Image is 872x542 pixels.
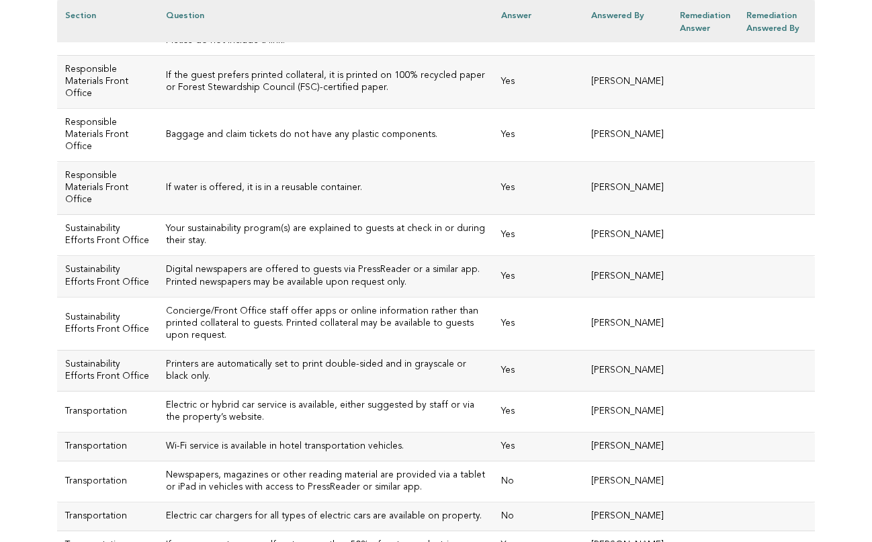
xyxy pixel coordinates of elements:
[166,441,485,453] h3: Wi-Fi service is available in hotel transportation vehicles.
[57,461,158,502] td: Transportation
[57,297,158,350] td: Sustainability Efforts Front Office
[493,108,583,161] td: Yes
[57,215,158,256] td: Sustainability Efforts Front Office
[57,392,158,433] td: Transportation
[166,400,485,424] h3: Electric or hybrid car service is available, either suggested by staff or via the property’s webs...
[493,350,583,391] td: Yes
[57,55,158,108] td: Responsible Materials Front Office
[166,359,485,383] h3: Printers are automatically set to print double-sided and in grayscale or black only.
[57,433,158,461] td: Transportation
[583,392,672,433] td: [PERSON_NAME]
[493,55,583,108] td: Yes
[493,297,583,350] td: Yes
[583,108,672,161] td: [PERSON_NAME]
[57,350,158,391] td: Sustainability Efforts Front Office
[166,510,485,523] h3: Electric car chargers for all types of electric cars are available on property.
[166,223,485,247] h3: Your sustainability program(s) are explained to guests at check in or during their stay.
[583,461,672,502] td: [PERSON_NAME]
[166,469,485,494] h3: Newspapers, magazines or other reading material are provided via a tablet or iPad in vehicles wit...
[583,350,672,391] td: [PERSON_NAME]
[493,461,583,502] td: No
[493,433,583,461] td: Yes
[166,129,485,141] h3: Baggage and claim tickets do not have any plastic components.
[583,433,672,461] td: [PERSON_NAME]
[583,215,672,256] td: [PERSON_NAME]
[166,306,485,342] h3: Concierge/Front Office staff offer apps or online information rather than printed collateral to g...
[583,162,672,215] td: [PERSON_NAME]
[583,55,672,108] td: [PERSON_NAME]
[166,264,485,288] h3: Digital newspapers are offered to guests via PressReader or a similar app. Printed newspapers may...
[57,502,158,531] td: Transportation
[583,297,672,350] td: [PERSON_NAME]
[583,502,672,531] td: [PERSON_NAME]
[493,392,583,433] td: Yes
[493,162,583,215] td: Yes
[493,502,583,531] td: No
[583,256,672,297] td: [PERSON_NAME]
[57,162,158,215] td: Responsible Materials Front Office
[166,182,485,194] h3: If water is offered, it is in a reusable container.
[57,256,158,297] td: Sustainability Efforts Front Office
[493,215,583,256] td: Yes
[493,256,583,297] td: Yes
[166,70,485,94] h3: If the guest prefers printed collateral, it is printed on 100% recycled paper or Forest Stewardsh...
[57,108,158,161] td: Responsible Materials Front Office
